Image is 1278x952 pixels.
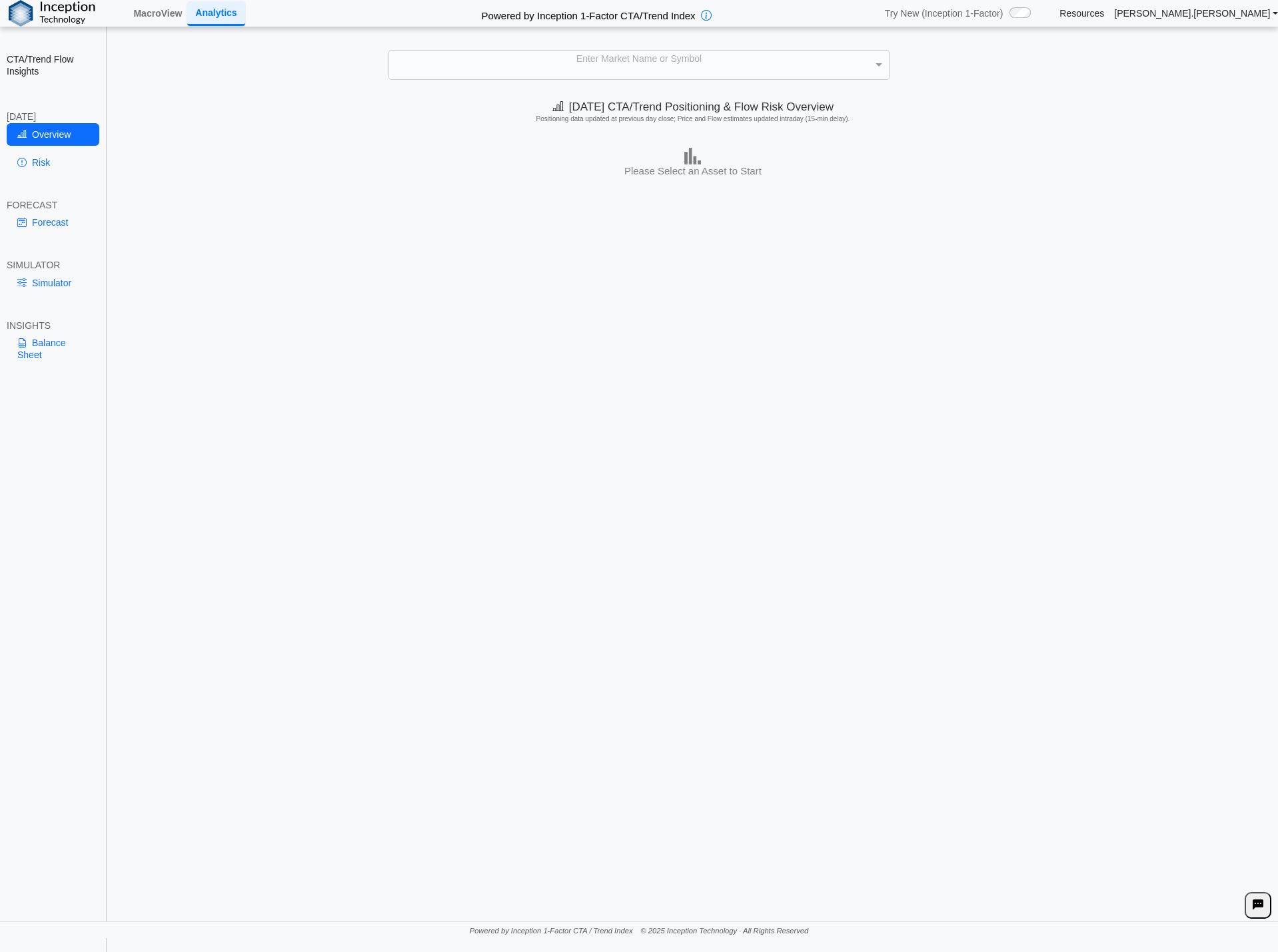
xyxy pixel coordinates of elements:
a: Forecast [7,211,99,234]
div: Enter Market Name or Symbol [389,51,888,79]
a: Resources [1059,7,1104,19]
a: Risk [7,151,99,174]
a: [PERSON_NAME].[PERSON_NAME] [1114,7,1278,19]
a: Balance Sheet [7,332,99,366]
span: [DATE] CTA/Trend Positioning & Flow Risk Overview [552,101,834,113]
h3: Please Select an Asset to Start [111,164,1275,178]
h2: CTA/Trend Flow Insights [7,53,99,77]
h2: Powered by Inception 1-Factor CTA/Trend Index [476,4,701,23]
div: SIMULATOR [7,259,99,271]
img: bar-chart.png [684,148,701,164]
div: [DATE] [7,111,99,122]
a: Analytics [187,1,245,26]
a: Simulator [7,272,99,294]
div: INSIGHTS [7,320,99,332]
h5: Positioning data updated at previous day close; Price and Flow estimates updated intraday (15-min... [114,115,1273,123]
a: MacroView [128,2,187,25]
div: FORECAST [7,199,99,211]
a: Overview [7,123,99,146]
span: Try New (Inception 1-Factor) [885,7,1003,19]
